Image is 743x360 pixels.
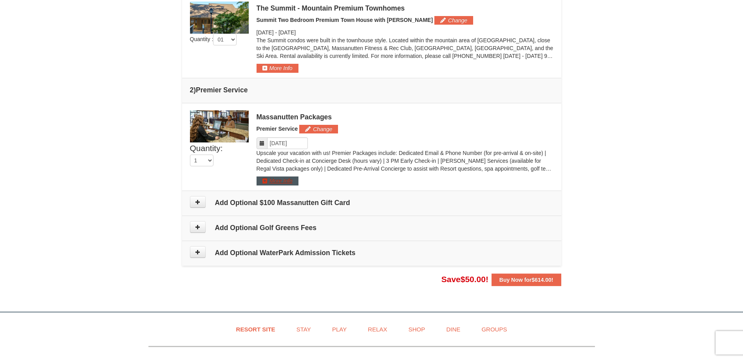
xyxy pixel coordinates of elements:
[226,320,285,338] a: Resort Site
[257,113,553,121] div: Massanutten Packages
[399,320,435,338] a: Shop
[257,176,298,185] button: More Info
[190,144,223,153] span: Quantity:
[190,249,553,257] h4: Add Optional WaterPark Admission Tickets
[299,125,338,133] button: Change
[275,29,277,36] span: -
[531,277,551,283] span: $614.00
[278,29,296,36] span: [DATE]
[436,320,470,338] a: Dine
[287,320,321,338] a: Stay
[257,126,298,132] span: Premier Service
[190,36,237,42] span: Quantity :
[190,86,553,94] h4: 2 Premier Service
[257,149,553,173] p: Upscale your vacation with us! Premier Packages include: Dedicated Email & Phone Number (for pre-...
[257,36,553,60] p: The Summit condos were built in the townhouse style. Located within the mountain area of [GEOGRAP...
[492,274,561,286] button: Buy Now for$614.00!
[257,4,553,12] div: The Summit - Mountain Premium Townhomes
[193,86,196,94] span: )
[190,110,249,142] img: 6619879-45-42d1442c.jpg
[190,224,553,232] h4: Add Optional Golf Greens Fees
[472,320,517,338] a: Groups
[461,275,486,284] span: $50.00
[257,64,298,72] button: More Info
[257,17,433,23] span: Summit Two Bedroom Premium Town House with [PERSON_NAME]
[499,277,553,283] strong: Buy Now for !
[190,199,553,207] h4: Add Optional $100 Massanutten Gift Card
[257,29,274,36] span: [DATE]
[434,16,473,25] button: Change
[441,275,488,284] span: Save !
[190,2,249,34] img: 19219034-1-0eee7e00.jpg
[358,320,397,338] a: Relax
[322,320,356,338] a: Play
